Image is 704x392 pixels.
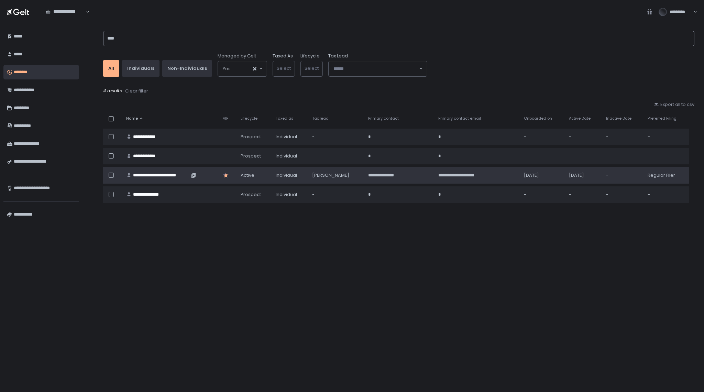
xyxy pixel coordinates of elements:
[122,60,159,77] button: Individuals
[606,192,639,198] div: -
[648,134,685,140] div: -
[569,172,597,178] div: [DATE]
[524,134,561,140] div: -
[276,116,294,121] span: Taxed as
[103,60,119,77] button: All
[648,172,685,178] div: Regular Filer
[253,67,256,70] button: Clear Selected
[653,101,694,108] button: Export all to csv
[305,65,319,72] span: Select
[569,116,591,121] span: Active Date
[312,116,329,121] span: Tax lead
[276,153,304,159] div: Individual
[167,65,207,72] div: Non-Individuals
[524,153,561,159] div: -
[41,5,89,19] div: Search for option
[241,192,261,198] span: prospect
[108,65,114,72] div: All
[241,134,261,140] span: prospect
[223,116,228,121] span: VIP
[277,65,291,72] span: Select
[606,134,639,140] div: -
[329,61,427,76] div: Search for option
[606,116,631,121] span: Inactive Date
[218,61,267,76] div: Search for option
[46,15,85,22] input: Search for option
[524,192,561,198] div: -
[648,153,685,159] div: -
[241,153,261,159] span: prospect
[125,88,148,95] button: Clear filter
[648,116,676,121] span: Preferred Filing
[103,88,694,95] div: 4 results
[125,88,148,94] div: Clear filter
[606,172,639,178] div: -
[127,65,154,72] div: Individuals
[276,172,304,178] div: Individual
[223,65,231,72] span: Yes
[569,192,597,198] div: -
[241,116,257,121] span: Lifecycle
[328,53,348,59] span: Tax Lead
[438,116,481,121] span: Primary contact email
[241,172,254,178] span: active
[273,53,293,59] label: Taxed As
[569,134,597,140] div: -
[276,192,304,198] div: Individual
[648,192,685,198] div: -
[312,172,360,178] div: [PERSON_NAME]
[300,53,320,59] label: Lifecycle
[333,65,419,72] input: Search for option
[524,116,552,121] span: Onboarded on
[312,134,360,140] div: -
[276,134,304,140] div: Individual
[218,53,256,59] span: Managed by Gelt
[524,172,561,178] div: [DATE]
[231,65,252,72] input: Search for option
[368,116,399,121] span: Primary contact
[312,192,360,198] div: -
[312,153,360,159] div: -
[162,60,212,77] button: Non-Individuals
[126,116,138,121] span: Name
[606,153,639,159] div: -
[569,153,597,159] div: -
